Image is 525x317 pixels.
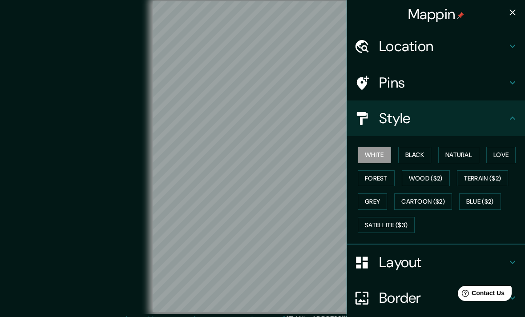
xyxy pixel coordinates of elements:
[379,253,507,271] h4: Layout
[379,37,507,55] h4: Location
[347,65,525,100] div: Pins
[358,217,415,233] button: Satellite ($3)
[486,147,516,163] button: Love
[402,170,450,187] button: Wood ($2)
[379,74,507,92] h4: Pins
[153,1,372,312] canvas: Map
[379,109,507,127] h4: Style
[457,170,509,187] button: Terrain ($2)
[459,193,501,210] button: Blue ($2)
[347,100,525,136] div: Style
[347,28,525,64] div: Location
[358,193,387,210] button: Grey
[438,147,479,163] button: Natural
[457,12,464,19] img: pin-icon.png
[408,5,464,23] h4: Mappin
[379,289,507,307] h4: Border
[358,147,391,163] button: White
[394,193,452,210] button: Cartoon ($2)
[398,147,432,163] button: Black
[347,245,525,280] div: Layout
[358,170,395,187] button: Forest
[347,280,525,316] div: Border
[446,282,515,307] iframe: Help widget launcher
